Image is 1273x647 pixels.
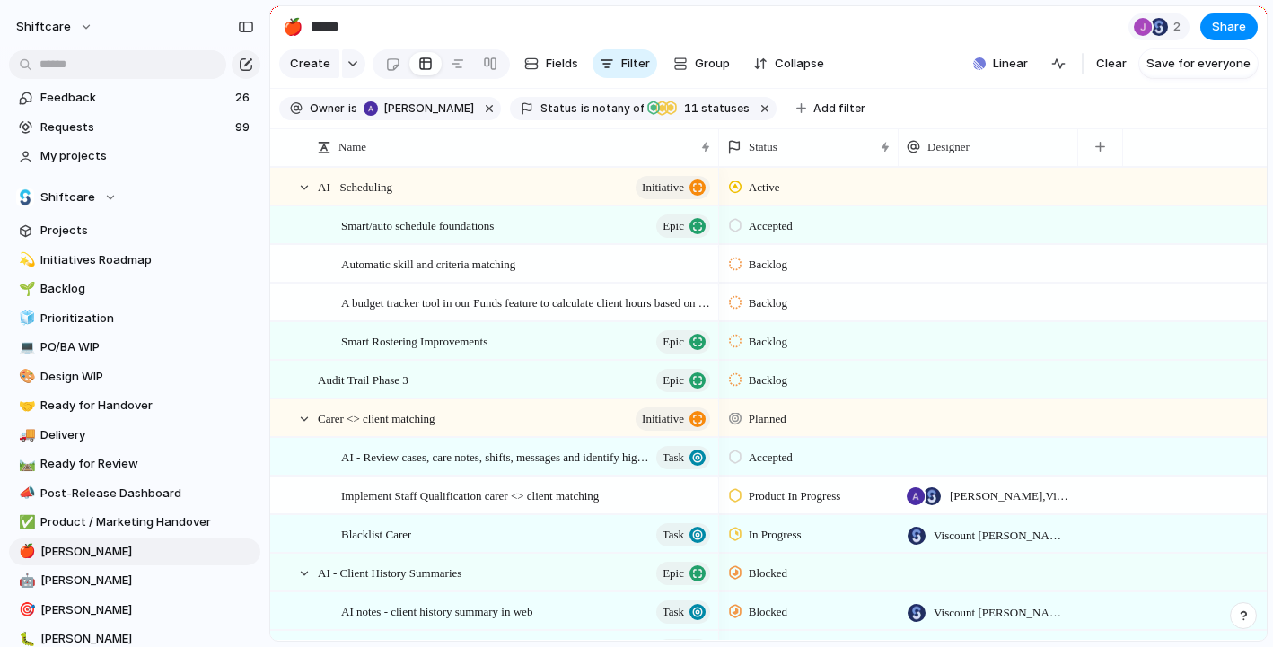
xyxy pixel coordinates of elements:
[993,55,1028,73] span: Linear
[318,407,435,428] span: Carer <> client matching
[310,101,345,117] span: Owner
[1139,49,1258,78] button: Save for everyone
[934,527,1070,545] span: Viscount [PERSON_NAME]
[9,184,260,211] button: Shiftcare
[235,89,253,107] span: 26
[9,334,260,361] a: 💻PO/BA WIP
[786,96,876,121] button: Add filter
[40,368,254,386] span: Design WIP
[749,564,787,582] span: Blocked
[8,13,102,41] button: shiftcare
[40,543,254,561] span: [PERSON_NAME]
[19,279,31,300] div: 🌱
[19,599,31,620] div: 🎯
[9,450,260,477] div: 🛤️Ready for Review
[40,251,254,269] span: Initiatives Roadmap
[40,513,254,531] span: Product / Marketing Handover
[950,487,1070,505] span: [PERSON_NAME] , Viscount [PERSON_NAME]
[384,101,474,117] span: [PERSON_NAME]
[19,308,31,328] div: 🧊
[9,363,260,390] a: 🎨Design WIP
[621,55,650,73] span: Filter
[16,18,71,36] span: shiftcare
[16,397,34,415] button: 🤝
[40,485,254,503] span: Post-Release Dashboard
[16,280,34,298] button: 🌱
[16,485,34,503] button: 📣
[9,143,260,170] a: My projects
[40,280,254,298] span: Backlog
[318,369,408,389] span: Audit Trail Phase 3
[664,49,739,78] button: Group
[9,597,260,624] div: 🎯[PERSON_NAME]
[540,101,577,117] span: Status
[341,253,515,274] span: Automatic skill and criteria matching
[341,485,599,505] span: Implement Staff Qualification carer <> client matching
[9,217,260,244] a: Projects
[517,49,585,78] button: Fields
[656,562,710,585] button: Epic
[9,538,260,565] a: 🍎[PERSON_NAME]
[16,338,34,356] button: 💻
[656,446,710,469] button: Task
[9,509,260,536] div: ✅Product / Marketing Handover
[642,407,684,432] span: initiative
[1096,55,1127,73] span: Clear
[341,292,713,312] span: A budget tracker tool in our Funds feature to calculate client hours based on the remaining funds
[749,603,787,621] span: Blocked
[679,101,701,115] span: 11
[19,541,31,562] div: 🍎
[9,114,260,141] a: Requests99
[746,49,831,78] button: Collapse
[749,138,777,156] span: Status
[9,480,260,507] a: 📣Post-Release Dashboard
[642,175,684,200] span: initiative
[341,330,487,351] span: Smart Rostering Improvements
[40,118,230,136] span: Requests
[235,118,253,136] span: 99
[318,562,461,582] span: AI - Client History Summaries
[663,214,684,239] span: Epic
[9,422,260,449] a: 🚚Delivery
[9,275,260,302] div: 🌱Backlog
[593,49,657,78] button: Filter
[656,523,710,546] button: Task
[1173,18,1186,36] span: 2
[19,337,31,358] div: 💻
[19,249,31,270] div: 💫
[16,251,34,269] button: 💫
[9,392,260,419] a: 🤝Ready for Handover
[40,222,254,240] span: Projects
[40,572,254,590] span: [PERSON_NAME]
[345,99,361,118] button: is
[663,561,684,586] span: Epic
[813,101,865,117] span: Add filter
[934,604,1070,622] span: Viscount [PERSON_NAME]
[359,99,478,118] button: [PERSON_NAME]
[278,13,307,41] button: 🍎
[40,397,254,415] span: Ready for Handover
[16,543,34,561] button: 🍎
[40,601,254,619] span: [PERSON_NAME]
[663,445,684,470] span: Task
[338,138,366,156] span: Name
[19,483,31,503] div: 📣
[577,99,647,118] button: isnotany of
[1089,49,1134,78] button: Clear
[749,449,793,467] span: Accepted
[9,567,260,594] a: 🤖[PERSON_NAME]
[9,247,260,274] a: 💫Initiatives Roadmap
[663,522,684,547] span: Task
[9,305,260,332] a: 🧊Prioritization
[656,330,710,354] button: Epic
[663,368,684,393] span: Epic
[1146,55,1251,73] span: Save for everyone
[40,188,95,206] span: Shiftcare
[1212,18,1246,36] span: Share
[927,138,970,156] span: Designer
[749,487,841,505] span: Product In Progress
[546,55,578,73] span: Fields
